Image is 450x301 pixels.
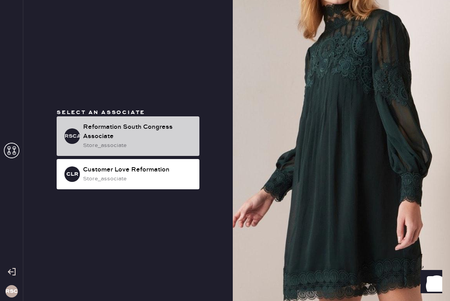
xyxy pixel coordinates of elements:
h3: RSC [5,289,18,294]
iframe: Front Chat [413,266,447,299]
h3: CLR [66,171,78,177]
div: Customer Love Reformation [83,165,193,175]
div: Reformation South Congress Associate [83,123,193,141]
div: store_associate [83,175,193,183]
h3: RSCA [64,133,80,139]
div: store_associate [83,141,193,150]
span: Select an associate [57,109,145,116]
